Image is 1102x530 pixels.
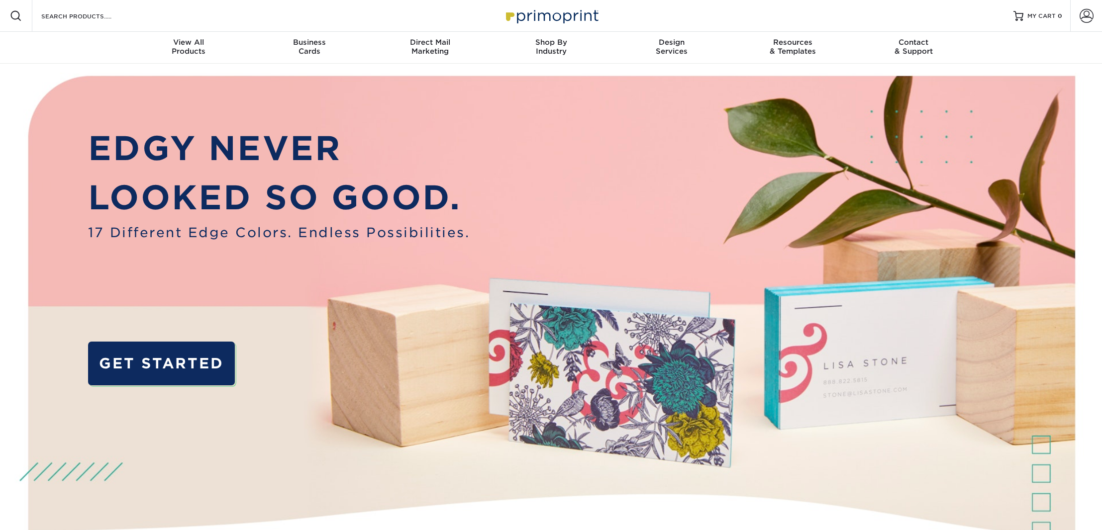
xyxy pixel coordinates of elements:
span: 17 Different Edge Colors. Endless Possibilities. [88,223,470,243]
span: Business [249,38,370,47]
p: LOOKED SO GOOD. [88,173,470,223]
img: Primoprint [501,5,601,26]
a: Contact& Support [853,32,974,64]
a: DesignServices [611,32,732,64]
span: Resources [732,38,853,47]
span: Contact [853,38,974,47]
a: View AllProducts [128,32,249,64]
a: Resources& Templates [732,32,853,64]
input: SEARCH PRODUCTS..... [40,10,137,22]
p: EDGY NEVER [88,124,470,174]
div: Industry [491,38,611,56]
div: Products [128,38,249,56]
span: MY CART [1027,12,1056,20]
div: Marketing [370,38,491,56]
span: Shop By [491,38,611,47]
span: 0 [1058,12,1062,19]
span: Design [611,38,732,47]
div: & Support [853,38,974,56]
div: Services [611,38,732,56]
div: & Templates [732,38,853,56]
a: Shop ByIndustry [491,32,611,64]
a: GET STARTED [88,342,235,385]
a: BusinessCards [249,32,370,64]
span: View All [128,38,249,47]
div: Cards [249,38,370,56]
span: Direct Mail [370,38,491,47]
a: Direct MailMarketing [370,32,491,64]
